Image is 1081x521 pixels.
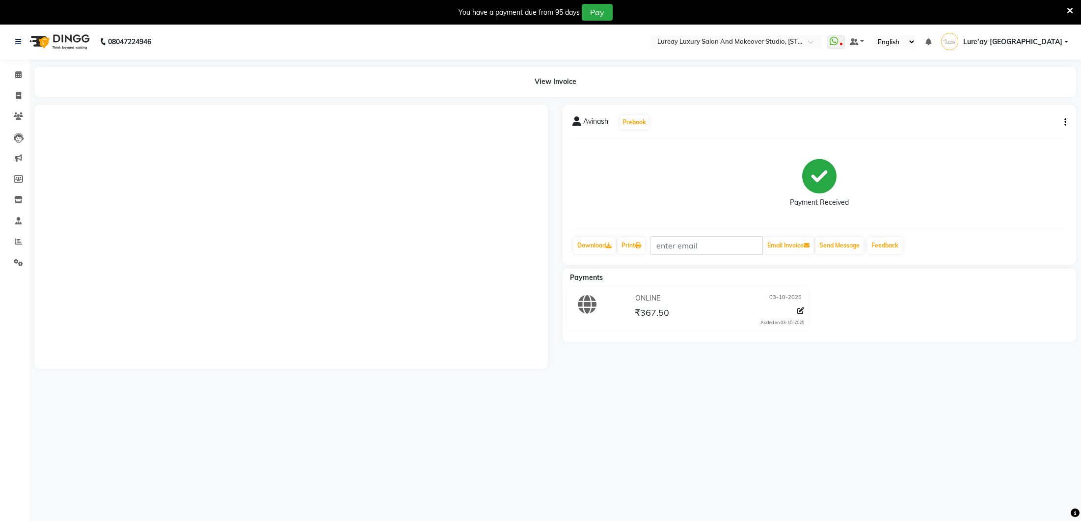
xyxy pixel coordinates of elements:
b: 08047224946 [108,28,151,55]
img: logo [25,28,92,55]
button: Prebook [620,115,649,129]
button: Email Invoice [763,237,813,254]
div: View Invoice [34,67,1076,97]
a: Feedback [867,237,902,254]
img: Lure’ay India [941,33,958,50]
div: You have a payment due from 95 days [459,7,580,18]
div: Payment Received [790,197,849,208]
button: Send Message [815,237,864,254]
span: Lure’ay [GEOGRAPHIC_DATA] [963,37,1062,47]
span: 03-10-2025 [769,293,802,303]
div: Added on 03-10-2025 [760,319,804,326]
input: enter email [650,236,763,255]
span: Avinash [583,116,608,130]
a: Print [618,237,645,254]
button: Pay [582,4,613,21]
span: ₹367.50 [635,307,669,321]
span: Payments [570,273,603,282]
span: ONLINE [635,293,660,303]
a: Download [573,237,616,254]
